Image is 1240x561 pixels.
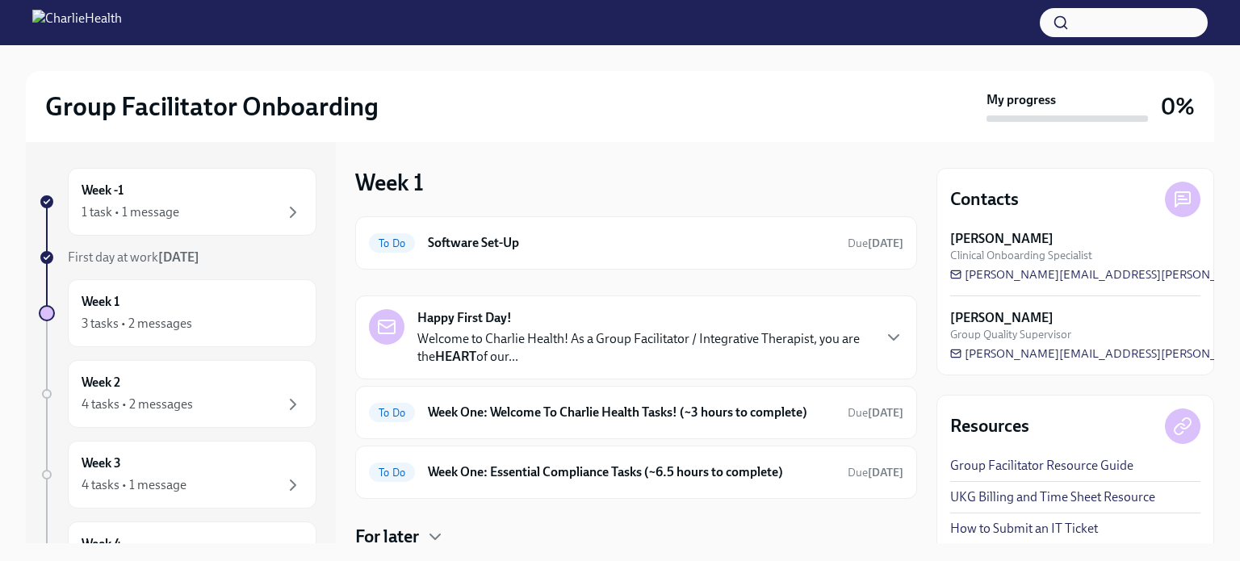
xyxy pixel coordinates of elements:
div: 4 tasks • 2 messages [82,396,193,413]
a: To DoWeek One: Welcome To Charlie Health Tasks! (~3 hours to complete)Due[DATE] [369,400,903,425]
strong: Happy First Day! [417,309,512,327]
strong: My progress [987,91,1056,109]
a: To DoSoftware Set-UpDue[DATE] [369,230,903,256]
h3: Week 1 [355,168,424,197]
h3: 0% [1161,92,1195,121]
strong: [PERSON_NAME] [950,230,1054,248]
strong: HEART [435,349,476,364]
h6: Week 3 [82,454,121,472]
span: September 22nd, 2025 10:00 [848,465,903,480]
span: Clinical Onboarding Specialist [950,248,1092,263]
h4: For later [355,525,419,549]
strong: [PERSON_NAME] [950,309,1054,327]
div: For later [355,525,917,549]
strong: [DATE] [868,466,903,479]
a: Group Facilitator Resource Guide [950,457,1133,475]
a: To DoWeek One: Essential Compliance Tasks (~6.5 hours to complete)Due[DATE] [369,459,903,485]
span: Due [848,406,903,420]
strong: [DATE] [868,237,903,250]
h6: Software Set-Up [428,234,835,252]
h6: Week One: Welcome To Charlie Health Tasks! (~3 hours to complete) [428,404,835,421]
div: 3 tasks • 2 messages [82,315,192,333]
h6: Week 1 [82,293,119,311]
span: September 22nd, 2025 10:00 [848,405,903,421]
h4: Contacts [950,187,1019,211]
span: To Do [369,407,415,419]
h2: Group Facilitator Onboarding [45,90,379,123]
p: Welcome to Charlie Health! As a Group Facilitator / Integrative Therapist, you are the of our... [417,330,871,366]
a: How to Submit an IT Ticket [950,520,1098,538]
h6: Week 4 [82,535,121,553]
a: UKG Billing and Time Sheet Resource [950,488,1155,506]
span: Group Quality Supervisor [950,327,1071,342]
h6: Week 2 [82,374,120,391]
span: To Do [369,467,415,479]
div: 1 task • 1 message [82,203,179,221]
span: Due [848,237,903,250]
span: First day at work [68,249,199,265]
strong: [DATE] [158,249,199,265]
img: CharlieHealth [32,10,122,36]
span: September 16th, 2025 10:00 [848,236,903,251]
a: Week -11 task • 1 message [39,168,316,236]
a: First day at work[DATE] [39,249,316,266]
a: Week 34 tasks • 1 message [39,441,316,509]
span: Due [848,466,903,479]
a: Week 13 tasks • 2 messages [39,279,316,347]
div: 4 tasks • 1 message [82,476,186,494]
strong: [DATE] [868,406,903,420]
h6: Week -1 [82,182,124,199]
h6: Week One: Essential Compliance Tasks (~6.5 hours to complete) [428,463,835,481]
h4: Resources [950,414,1029,438]
a: Week 24 tasks • 2 messages [39,360,316,428]
span: To Do [369,237,415,249]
